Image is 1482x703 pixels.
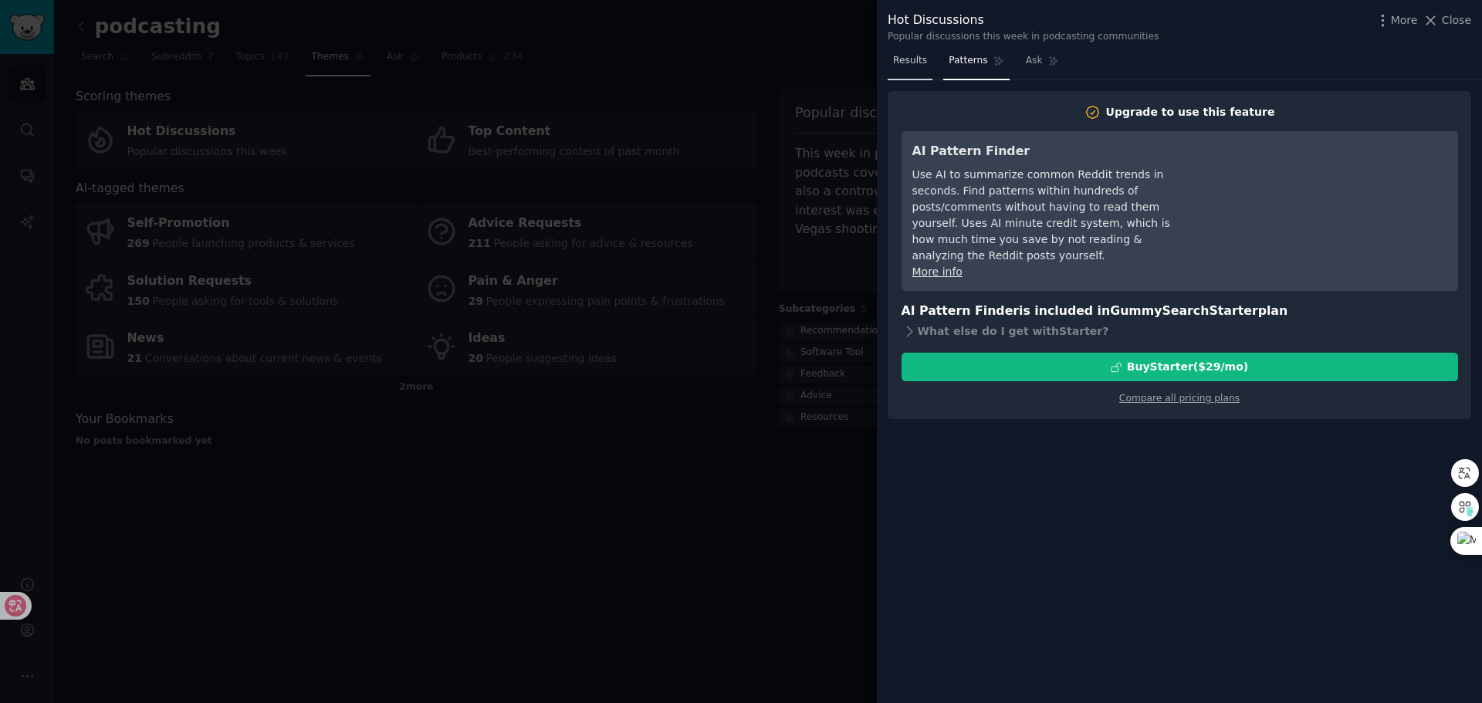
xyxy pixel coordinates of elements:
[1442,12,1471,29] span: Close
[902,353,1458,381] button: BuyStarter($29/mo)
[1020,49,1064,80] a: Ask
[1375,12,1418,29] button: More
[1026,54,1043,68] span: Ask
[1423,12,1471,29] button: Close
[1110,303,1257,318] span: GummySearch Starter
[1216,142,1447,258] iframe: YouTube video player
[949,54,987,68] span: Patterns
[1391,12,1418,29] span: More
[1119,393,1240,404] a: Compare all pricing plans
[1127,359,1248,375] div: Buy Starter ($ 29 /mo )
[893,54,927,68] span: Results
[912,265,963,278] a: More info
[902,320,1458,342] div: What else do I get with Starter ?
[888,30,1159,44] div: Popular discussions this week in podcasting communities
[912,167,1194,264] div: Use AI to summarize common Reddit trends in seconds. Find patterns within hundreds of posts/comme...
[888,11,1159,30] div: Hot Discussions
[902,302,1458,321] h3: AI Pattern Finder is included in plan
[1106,104,1275,120] div: Upgrade to use this feature
[912,142,1194,161] h3: AI Pattern Finder
[943,49,1009,80] a: Patterns
[888,49,932,80] a: Results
